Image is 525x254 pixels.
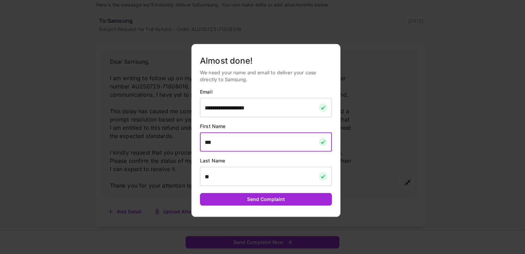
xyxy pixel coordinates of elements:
[200,123,332,130] p: First Name
[200,55,332,66] h5: Almost done!
[319,172,327,181] img: checkmark
[319,104,327,112] img: checkmark
[200,69,332,83] p: We need your name and email to deliver your case directly to Samsung.
[200,193,332,206] button: Send Complaint
[319,138,327,146] img: checkmark
[200,88,332,95] p: Email
[200,157,332,164] p: Last Name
